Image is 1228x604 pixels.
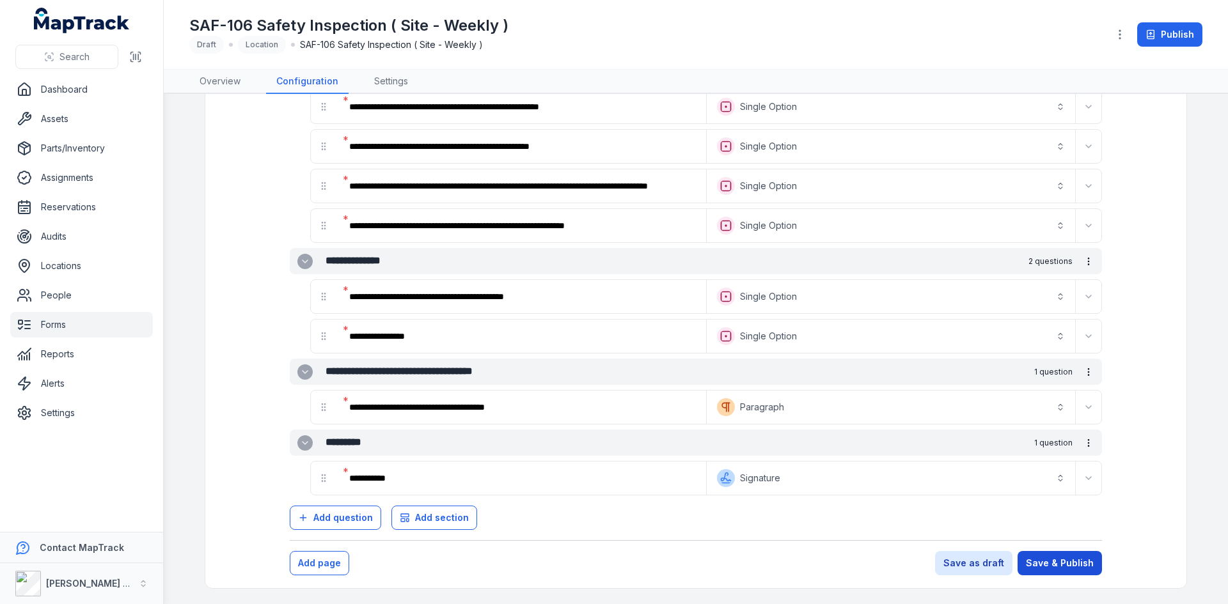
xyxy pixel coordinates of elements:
[238,36,286,54] div: Location
[415,511,469,524] span: Add section
[339,283,704,311] div: :r1kt:-form-item-label
[311,394,336,420] div: drag
[319,473,329,483] svg: drag
[319,291,329,302] svg: drag
[709,393,1073,421] button: Paragraph
[339,393,704,421] div: :r1ld:-form-item-label
[189,15,508,36] h1: SAF-106 Safety Inspection ( Site - Weekly )
[10,341,153,367] a: Reports
[311,213,336,238] div: drag
[311,94,336,120] div: drag
[1078,136,1099,157] button: Expand
[10,77,153,102] a: Dashboard
[189,70,251,94] a: Overview
[709,172,1073,200] button: Single Option
[1078,361,1099,383] button: more-detail
[339,212,704,240] div: :r1kj:-form-item-label
[339,172,704,200] div: :r1kd:-form-item-label
[34,8,130,33] a: MapTrack
[300,38,483,51] span: SAF-106 Safety Inspection ( Site - Weekly )
[1137,22,1202,47] button: Publish
[189,36,224,54] div: Draft
[319,141,329,151] svg: drag
[10,371,153,396] a: Alerts
[319,402,329,412] svg: drag
[311,284,336,309] div: drag
[709,212,1073,240] button: Single Option
[709,464,1073,492] button: Signature
[709,283,1073,311] button: Single Option
[319,221,329,231] svg: drag
[311,465,336,491] div: drag
[40,542,124,553] strong: Contact MapTrack
[1034,438,1073,448] span: 1 question
[10,194,153,220] a: Reservations
[10,136,153,161] a: Parts/Inventory
[1018,551,1102,575] button: Save & Publish
[1078,97,1099,117] button: Expand
[1028,256,1073,267] span: 2 questions
[1078,326,1099,346] button: Expand
[319,102,329,112] svg: drag
[266,70,349,94] a: Configuration
[311,173,336,199] div: drag
[709,322,1073,350] button: Single Option
[46,578,151,589] strong: [PERSON_NAME] Group
[311,134,336,159] div: drag
[313,511,373,524] span: Add question
[709,93,1073,121] button: Single Option
[1078,468,1099,488] button: Expand
[297,435,313,451] button: Expand
[319,181,329,191] svg: drag
[1034,367,1073,377] span: 1 question
[10,106,153,132] a: Assets
[290,506,381,530] button: Add question
[290,551,349,575] button: Add page
[10,312,153,337] a: Forms
[10,400,153,426] a: Settings
[339,464,704,492] div: :r1ln:-form-item-label
[339,93,704,121] div: :r1k1:-form-item-label
[10,224,153,249] a: Audits
[59,50,90,63] span: Search
[1078,251,1099,272] button: more-detail
[709,132,1073,160] button: Single Option
[311,323,336,349] div: drag
[1078,286,1099,307] button: Expand
[1078,397,1099,417] button: Expand
[15,45,118,69] button: Search
[364,70,418,94] a: Settings
[10,165,153,190] a: Assignments
[297,254,313,269] button: Expand
[1078,432,1099,454] button: more-detail
[935,551,1012,575] button: Save as draft
[339,322,704,350] div: :r1l3:-form-item-label
[391,506,477,530] button: Add section
[1078,176,1099,196] button: Expand
[339,132,704,160] div: :r1k7:-form-item-label
[297,364,313,380] button: Expand
[319,331,329,341] svg: drag
[10,253,153,279] a: Locations
[10,283,153,308] a: People
[1078,215,1099,236] button: Expand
